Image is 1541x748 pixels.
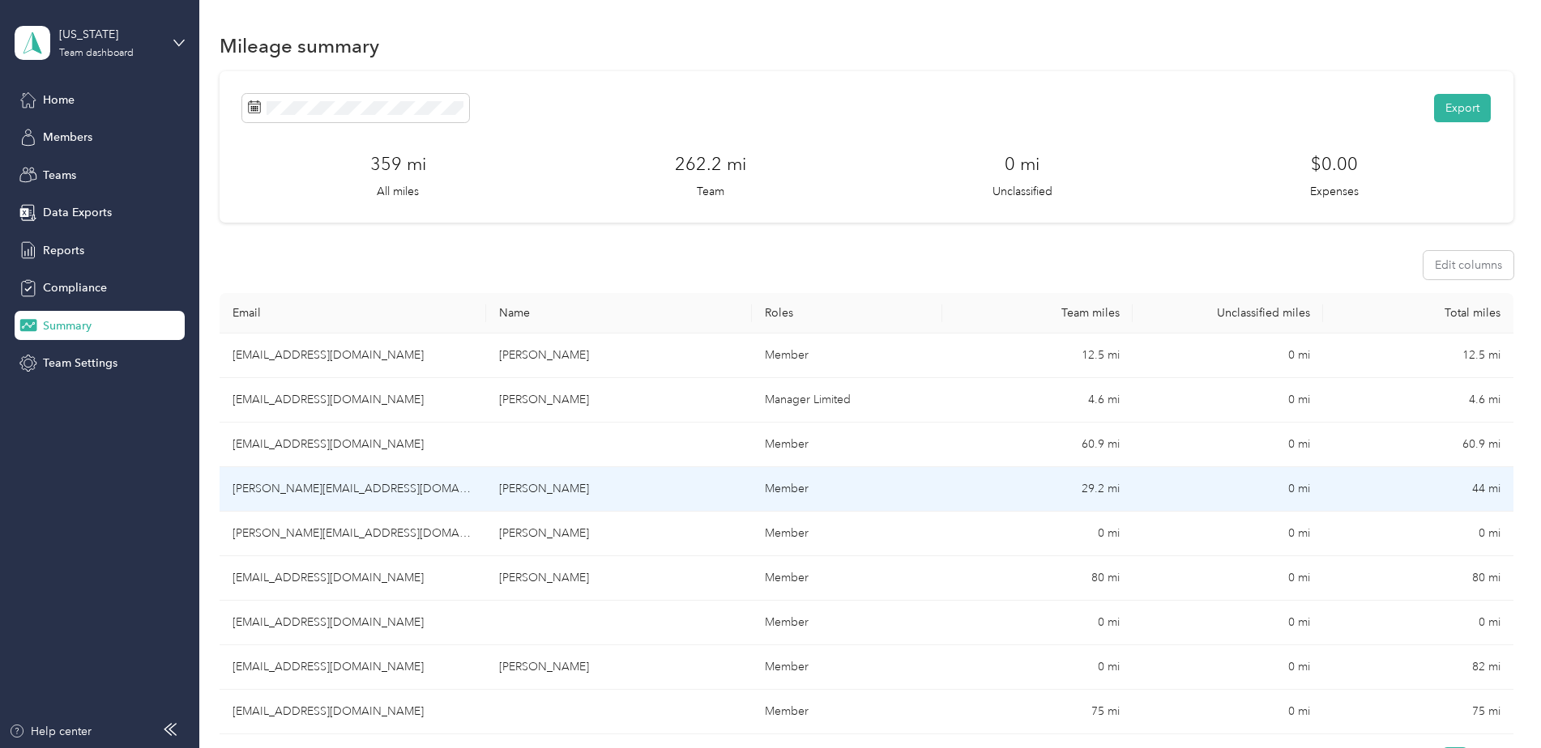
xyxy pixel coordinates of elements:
[1133,512,1323,556] td: 0 mi
[1323,556,1513,601] td: 80 mi
[675,151,746,177] h3: 262.2 mi
[59,26,160,43] div: [US_STATE]
[1323,690,1513,734] td: 75 mi
[486,378,753,423] td: Brian Hutcheson
[220,334,486,378] td: gene@latitudebeverage.com
[942,293,1133,334] th: Team miles
[1133,690,1323,734] td: 0 mi
[942,645,1133,690] td: 0 mi
[1434,94,1491,122] button: Export
[1323,645,1513,690] td: 82 mi
[220,645,486,690] td: petermasi@latitudebeverage.com
[220,423,486,467] td: darchell@latitudebeverage.com
[1424,251,1513,279] button: Edit columns
[1310,183,1359,200] p: Expenses
[752,601,942,645] td: Member
[1450,657,1541,748] iframe: Everlance-gr Chat Button Frame
[752,467,942,512] td: Member
[1323,378,1513,423] td: 4.6 mi
[942,512,1133,556] td: 0 mi
[1323,334,1513,378] td: 12.5 mi
[942,467,1133,512] td: 29.2 mi
[486,512,753,556] td: Bill DiRienzo
[752,512,942,556] td: Member
[1133,293,1323,334] th: Unclassified miles
[1323,512,1513,556] td: 0 mi
[377,183,419,200] p: All miles
[370,151,426,177] h3: 359 mi
[9,723,92,740] button: Help center
[1133,556,1323,601] td: 0 mi
[1133,334,1323,378] td: 0 mi
[1133,645,1323,690] td: 0 mi
[942,601,1133,645] td: 0 mi
[1311,151,1358,177] h3: $0.00
[1005,151,1039,177] h3: 0 mi
[1133,467,1323,512] td: 0 mi
[220,293,486,334] th: Email
[220,512,486,556] td: william@latitudebeverage.com
[43,355,117,372] span: Team Settings
[1133,378,1323,423] td: 0 mi
[43,91,75,108] span: Home
[43,129,92,146] span: Members
[942,690,1133,734] td: 75 mi
[1133,423,1323,467] td: 0 mi
[752,334,942,378] td: Member
[486,467,753,512] td: Luis Veras
[486,334,753,378] td: Eugene Ceriello
[59,49,134,58] div: Team dashboard
[43,242,84,259] span: Reports
[1323,467,1513,512] td: 44 mi
[942,378,1133,423] td: 4.6 mi
[43,279,107,296] span: Compliance
[220,378,486,423] td: brianhutcheson@latitudebeverage.com
[752,378,942,423] td: Manager Limited
[486,645,753,690] td: Peter Masi
[220,601,486,645] td: rachael@latitudebeverage.com
[486,293,753,334] th: Name
[752,556,942,601] td: Member
[220,690,486,734] td: larrytilghman@latitudebeverage.com
[992,183,1052,200] p: Unclassified
[752,423,942,467] td: Member
[752,690,942,734] td: Member
[43,204,112,221] span: Data Exports
[43,317,92,334] span: Summary
[942,556,1133,601] td: 80 mi
[220,556,486,601] td: cbenson89@hotmail.com
[942,423,1133,467] td: 60.9 mi
[752,645,942,690] td: Member
[697,183,724,200] p: Team
[43,167,76,184] span: Teams
[1323,293,1513,334] th: Total miles
[1323,601,1513,645] td: 0 mi
[1323,423,1513,467] td: 60.9 mi
[942,334,1133,378] td: 12.5 mi
[486,556,753,601] td: Christopher Benson
[220,37,379,54] h1: Mileage summary
[220,467,486,512] td: luis@latitudebeverage.com
[1133,601,1323,645] td: 0 mi
[752,293,942,334] th: Roles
